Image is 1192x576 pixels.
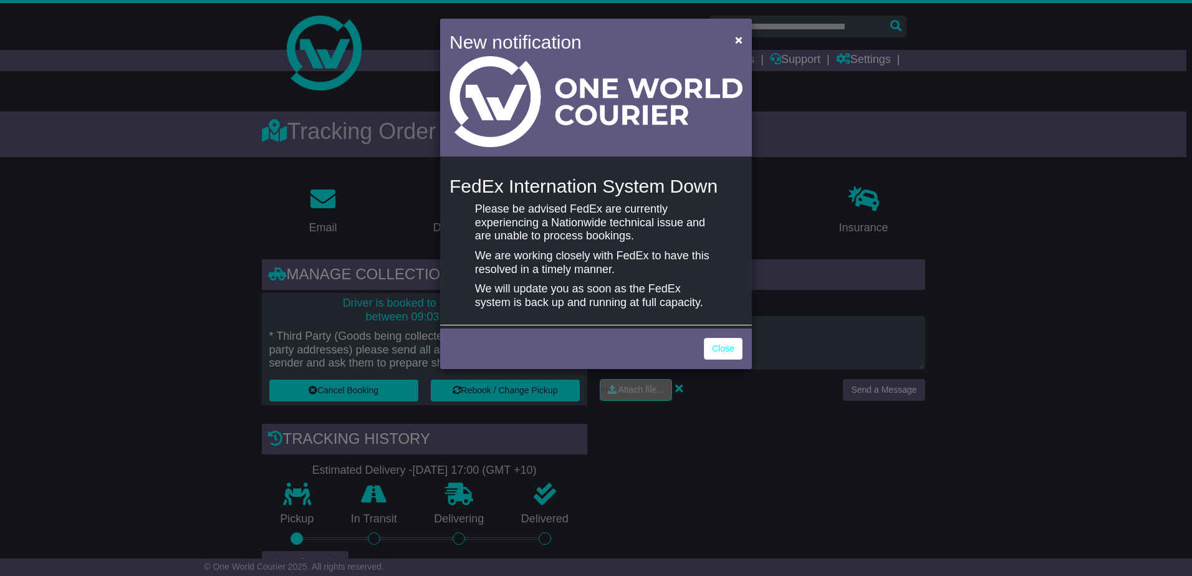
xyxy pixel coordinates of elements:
[475,203,717,243] p: Please be advised FedEx are currently experiencing a Nationwide technical issue and are unable to...
[704,338,743,360] a: Close
[475,249,717,276] p: We are working closely with FedEx to have this resolved in a timely manner.
[449,56,743,147] img: Light
[449,176,743,196] h4: FedEx Internation System Down
[735,32,743,47] span: ×
[729,27,749,52] button: Close
[449,28,717,56] h4: New notification
[475,282,717,309] p: We will update you as soon as the FedEx system is back up and running at full capacity.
